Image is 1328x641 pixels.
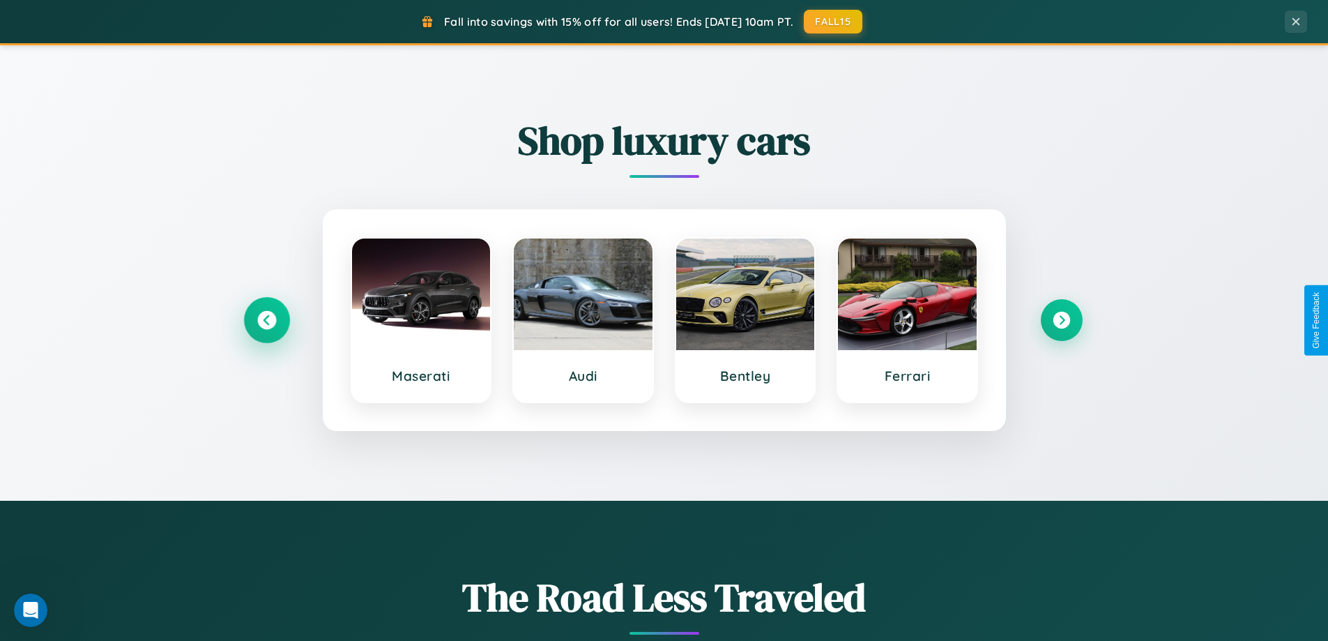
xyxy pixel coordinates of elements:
[690,368,801,384] h3: Bentley
[1311,292,1321,349] div: Give Feedback
[444,15,793,29] span: Fall into savings with 15% off for all users! Ends [DATE] 10am PT.
[528,368,639,384] h3: Audi
[804,10,862,33] button: FALL15
[246,571,1083,624] h1: The Road Less Traveled
[852,368,963,384] h3: Ferrari
[246,114,1083,167] h2: Shop luxury cars
[366,368,477,384] h3: Maserati
[14,594,47,627] iframe: Intercom live chat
